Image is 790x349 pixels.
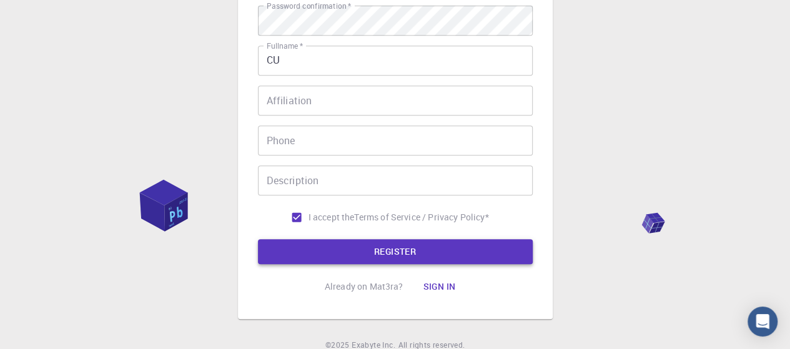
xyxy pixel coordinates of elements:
span: I accept the [309,211,355,224]
a: Terms of Service / Privacy Policy* [354,211,488,224]
p: Already on Mat3ra? [325,280,403,293]
label: Password confirmation [267,1,351,11]
div: Open Intercom Messenger [748,307,778,337]
p: Terms of Service / Privacy Policy * [354,211,488,224]
label: Fullname [267,41,303,51]
button: Sign in [413,274,465,299]
button: REGISTER [258,239,533,264]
